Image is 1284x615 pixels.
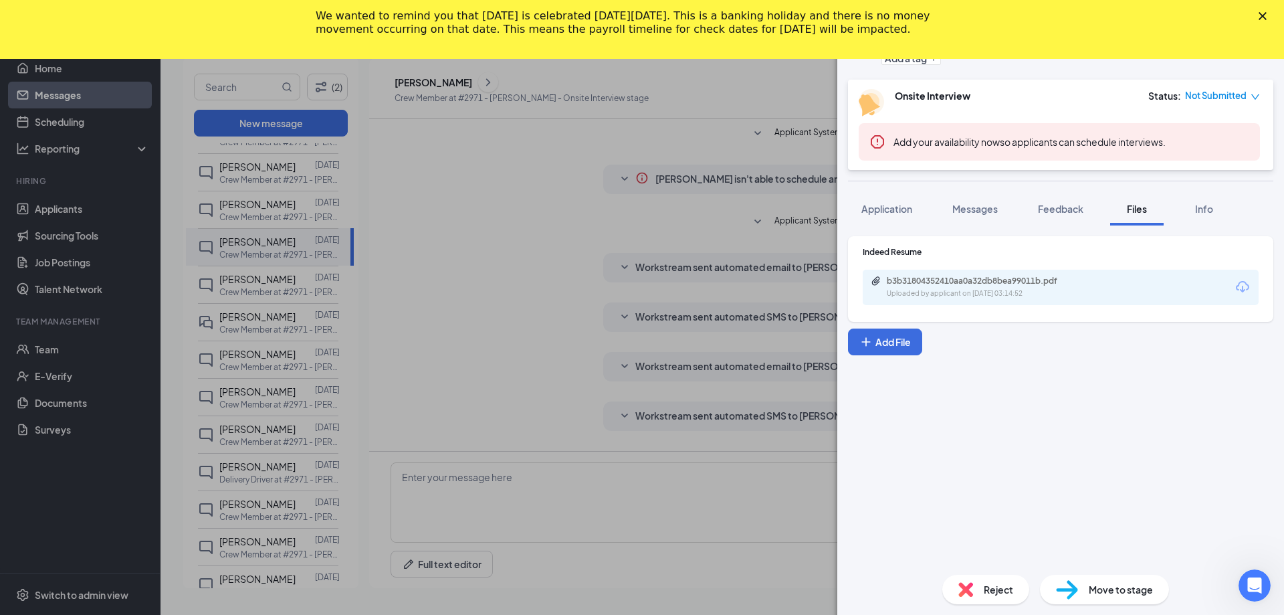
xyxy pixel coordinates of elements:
svg: Paperclip [871,276,881,286]
b: Onsite Interview [895,90,970,102]
div: We wanted to remind you that [DATE] is celebrated [DATE][DATE]. This is a banking holiday and the... [316,9,947,36]
span: Move to stage [1089,582,1153,597]
iframe: Intercom live chat [1239,569,1271,602]
svg: Plus [859,335,873,349]
div: Close [1259,12,1272,20]
span: Files [1127,203,1147,215]
div: Uploaded by applicant on [DATE] 03:14:52 [887,288,1087,299]
svg: Download [1235,279,1251,295]
div: Status : [1148,89,1181,102]
span: so applicants can schedule interviews. [893,136,1166,148]
svg: Error [869,134,885,150]
a: Paperclipb3b31804352410aa0a32db8bea99011b.pdfUploaded by applicant on [DATE] 03:14:52 [871,276,1087,299]
span: Messages [952,203,998,215]
button: Add your availability now [893,135,1000,149]
span: Info [1195,203,1213,215]
span: Application [861,203,912,215]
span: Not Submitted [1185,89,1247,102]
button: Add FilePlus [848,329,922,355]
span: Reject [984,582,1013,597]
div: Indeed Resume [863,246,1259,258]
div: b3b31804352410aa0a32db8bea99011b.pdf [887,276,1074,286]
span: Feedback [1038,203,1083,215]
span: down [1251,92,1260,102]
